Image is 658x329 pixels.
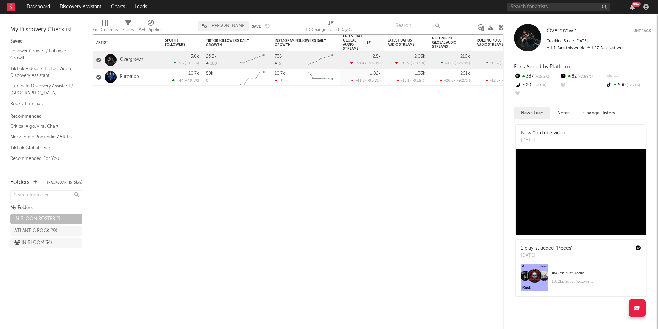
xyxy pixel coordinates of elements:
[188,71,199,76] div: 10.7k
[576,107,622,119] button: Change History
[351,78,381,83] div: ( )
[552,278,641,286] div: 1.02k playlist followers
[514,90,560,99] div: --
[395,61,425,66] div: ( )
[10,190,82,200] input: Search for folders...
[547,27,577,34] a: Overgrown
[191,54,199,59] div: 3.6k
[606,81,651,90] div: 600
[514,72,560,81] div: 387
[139,17,163,37] div: A&R Pipeline
[305,69,336,86] svg: Chart title
[514,64,570,69] span: Fans Added by Platform
[176,79,184,83] span: 444
[531,84,546,87] span: -32.6 %
[412,62,424,66] span: -89.9 %
[210,24,246,28] span: [PERSON_NAME]
[560,72,605,81] div: 82
[93,26,118,34] div: Edit Columns
[305,51,336,69] svg: Chart title
[355,62,366,66] span: -38.4k
[275,61,281,66] div: 5
[445,62,455,66] span: 41.6k
[10,65,75,79] a: TikTok Videos / TikTok Video Discovery Assistant
[237,51,268,69] svg: Chart title
[93,17,118,37] div: Edit Columns
[10,178,30,187] div: Folders
[172,78,199,83] div: ( )
[432,36,460,49] div: Rolling 7D Global Audio Streams
[501,62,513,66] span: +21.6 %
[139,26,163,34] div: A&R Pipeline
[490,79,501,83] span: -12.3k
[456,62,469,66] span: +23.9 %
[10,204,82,212] div: My Folders
[521,130,565,137] div: New YouTube video
[185,79,198,83] span: +49.5 %
[237,69,268,86] svg: Chart title
[521,252,572,259] div: [DATE]
[373,54,381,59] div: 2.5k
[367,79,380,83] span: -95.8 %
[414,54,425,59] div: 2.05k
[10,47,75,61] a: Follower Growth / Follower Growth
[206,61,217,66] div: 100
[486,78,514,83] div: ( )
[547,46,584,50] span: 1.1k fans this week
[10,37,82,46] div: Saved
[10,144,75,152] a: TikTok Global Chart
[206,54,217,59] div: 23.3k
[392,21,443,31] input: Search...
[14,239,52,247] div: IN BLOOM ( 34 )
[252,25,261,28] button: Save
[457,79,469,83] span: -9.27 %
[186,62,198,66] span: +15.2 %
[547,46,627,50] span: 1.27k fans last week
[507,3,610,11] input: Search for artists
[275,54,282,59] div: 735
[514,107,550,119] button: News Feed
[367,62,380,66] span: -93.9 %
[206,39,257,47] div: TikTok Followers Daily Growth
[550,107,576,119] button: Notes
[412,79,424,83] span: -91.9 %
[514,81,560,90] div: 29
[355,79,366,83] span: -41.5k
[14,215,60,223] div: IN BLOOM ROSTER ( 2 )
[10,82,75,96] a: Luminate Discovery Assistant / [GEOGRAPHIC_DATA]
[305,17,357,37] div: 1D Change (Latest Day Global Audio Streams)
[275,79,283,83] div: -3
[120,57,143,63] a: Overgrown
[46,181,82,184] button: Tracked Artists(35)
[502,79,513,83] span: -10.5 %
[388,38,415,47] div: Latest Day US Audio Streams
[96,40,148,45] div: Artist
[120,74,139,80] a: Eurotripp
[10,133,75,141] a: Algorithmic Pop/Indie A&R List
[10,122,75,130] a: Critical Algo/Viral Chart
[577,75,593,79] span: -8.89 %
[441,61,470,66] div: ( )
[10,113,82,121] div: Recommended
[343,34,370,51] div: Latest Day Global Audio Streams
[10,238,82,248] a: IN BLOOM(34)
[275,71,285,76] div: 10.7k
[370,71,381,76] div: 1.82k
[305,26,357,34] div: 1D Change (Latest Day Global Audio Streams)
[275,39,326,47] div: Instagram Followers Daily Growth
[460,71,470,76] div: 261k
[606,72,651,81] div: --
[516,264,646,296] a: #42onRust Radio1.02kplaylist followers
[397,78,425,83] div: ( )
[552,269,641,278] div: # 42 on Rust Radio
[521,137,565,144] div: [DATE]
[626,84,640,87] span: -25.1 %
[486,61,514,66] div: ( )
[123,17,134,37] div: Filters
[10,155,75,162] a: Recommended For You
[534,75,549,79] span: +15.2 %
[178,62,185,66] span: 387
[415,71,425,76] div: 1.33k
[10,226,82,236] a: ATLANTIC ROCK(29)
[206,79,208,83] div: 0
